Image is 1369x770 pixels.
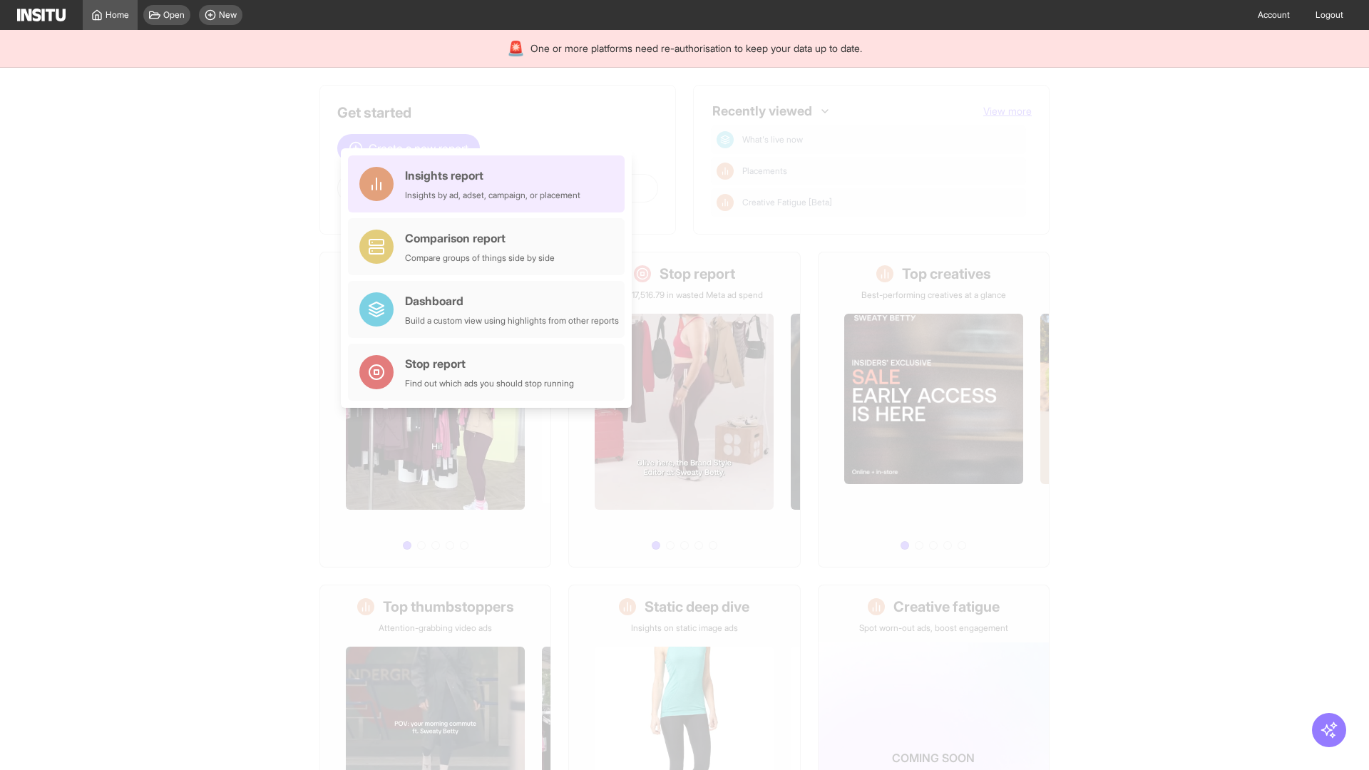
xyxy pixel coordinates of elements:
[405,292,619,309] div: Dashboard
[219,9,237,21] span: New
[405,252,555,264] div: Compare groups of things side by side
[17,9,66,21] img: Logo
[405,167,580,184] div: Insights report
[405,355,574,372] div: Stop report
[405,315,619,327] div: Build a custom view using highlights from other reports
[405,190,580,201] div: Insights by ad, adset, campaign, or placement
[106,9,129,21] span: Home
[405,230,555,247] div: Comparison report
[530,41,862,56] span: One or more platforms need re-authorisation to keep your data up to date.
[163,9,185,21] span: Open
[507,38,525,58] div: 🚨
[405,378,574,389] div: Find out which ads you should stop running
